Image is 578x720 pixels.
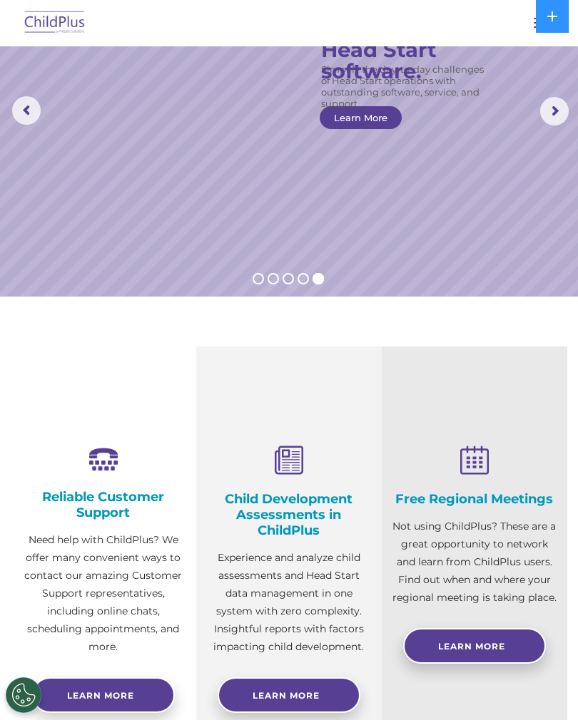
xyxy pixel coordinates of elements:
[320,106,402,129] a: Learn More
[438,641,505,652] span: Learn More
[67,690,134,701] span: Learn more
[392,518,557,607] p: Not using ChildPlus? These are a great opportunity to network and learn from ChildPlus users. Fin...
[392,491,557,507] h4: Free Regional Meetings
[253,690,320,701] span: Learn More
[6,677,41,713] button: Cookies Settings
[21,531,186,656] p: Need help with ChildPlus? We offer many convenient ways to contact our amazing Customer Support r...
[321,63,490,109] rs-layer: Simplify the day-to-day challenges of Head Start operations with outstanding software, service, a...
[321,18,501,82] rs-layer: The ORIGINAL Head Start software.
[218,677,360,713] a: Learn More
[21,6,88,40] img: ChildPlus by Procare Solutions
[21,489,186,520] h4: Reliable Customer Support
[207,549,371,656] p: Experience and analyze child assessments and Head Start data management in one system with zero c...
[32,677,175,713] a: Learn more
[207,491,371,538] h4: Child Development Assessments in ChildPlus
[403,628,546,664] a: Learn More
